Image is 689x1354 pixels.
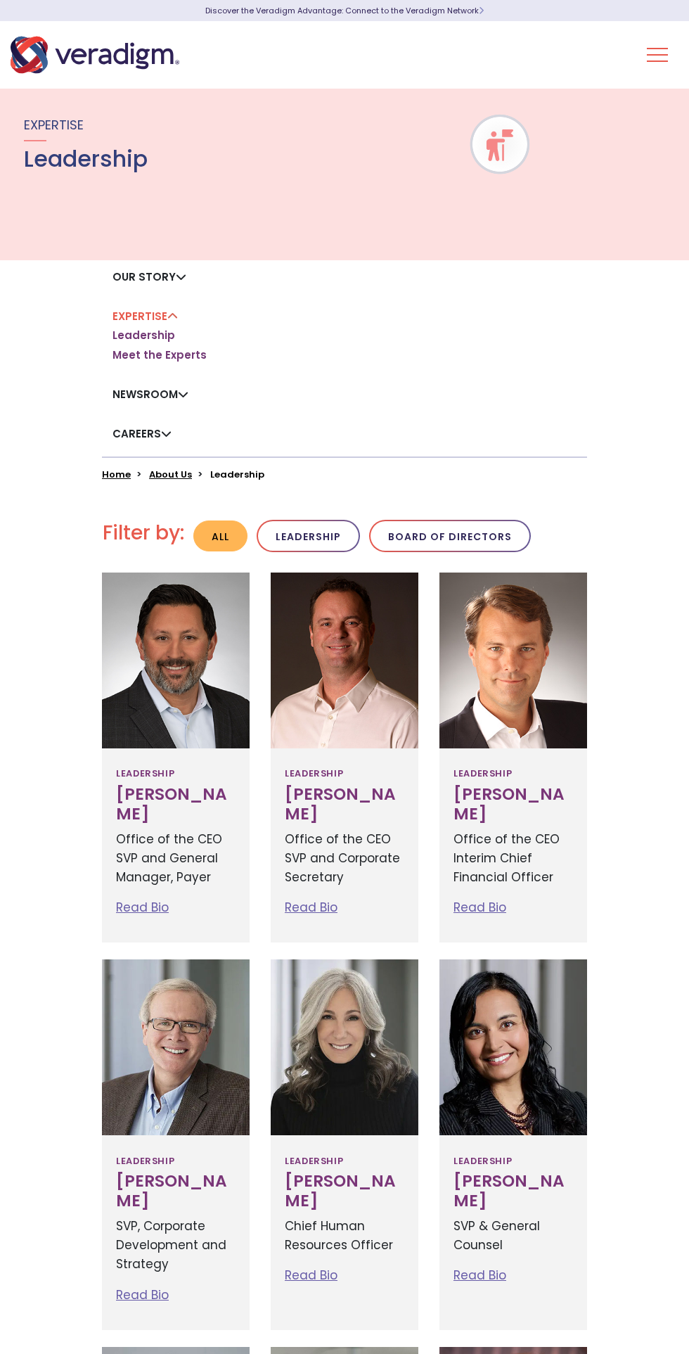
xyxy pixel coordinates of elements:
[285,762,343,785] span: Leadership
[453,1217,573,1255] p: SVP & General Counsel
[24,116,84,134] span: Expertise
[285,830,404,888] p: Office of the CEO SVP and Corporate Secretary
[116,1286,169,1303] a: Read Bio
[112,309,178,324] a: Expertise
[116,1149,174,1172] span: Leadership
[116,1172,236,1211] h3: [PERSON_NAME]
[257,520,360,553] button: Leadership
[116,762,174,785] span: Leadership
[116,1217,236,1275] p: SVP, Corporate Development and Strategy
[453,830,573,888] p: Office of the CEO Interim Chief Financial Officer
[102,468,131,481] a: Home
[453,1267,506,1284] a: Read Bio
[103,521,184,545] h2: Filter by:
[285,785,404,824] h3: [PERSON_NAME]
[205,5,484,16] a: Discover the Veradigm Advantage: Connect to the Veradigm NetworkLearn More
[112,348,207,362] a: Meet the Experts
[285,1172,404,1211] h3: [PERSON_NAME]
[11,32,179,78] img: Veradigm logo
[116,830,236,888] p: Office of the CEO SVP and General Manager, Payer
[453,762,512,785] span: Leadership
[193,520,247,552] button: All
[369,520,531,553] button: Board of Directors
[116,785,236,824] h3: [PERSON_NAME]
[285,1217,404,1255] p: Chief Human Resources Officer
[112,328,175,343] a: Leadership
[285,1267,337,1284] a: Read Bio
[149,468,192,481] a: About Us
[112,269,186,284] a: Our Story
[453,899,506,916] a: Read Bio
[453,785,573,824] h3: [PERSON_NAME]
[285,1149,343,1172] span: Leadership
[24,146,148,172] h1: Leadership
[112,426,172,441] a: Careers
[647,37,668,73] button: Toggle Navigation Menu
[453,1172,573,1211] h3: [PERSON_NAME]
[453,1149,512,1172] span: Leadership
[285,899,337,916] a: Read Bio
[479,5,484,16] span: Learn More
[116,899,169,916] a: Read Bio
[112,387,188,402] a: Newsroom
